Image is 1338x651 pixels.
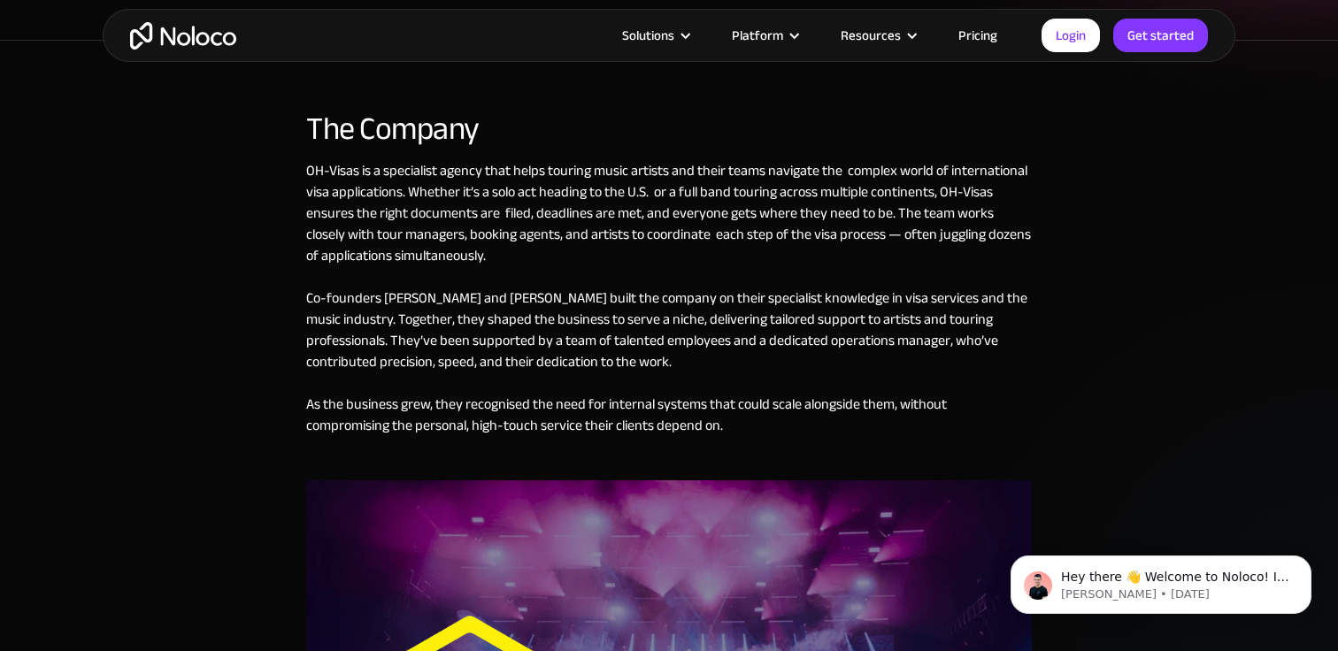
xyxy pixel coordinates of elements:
div: Resources [819,24,936,47]
div: Platform [710,24,819,47]
iframe: Intercom notifications message [984,518,1338,642]
a: home [130,22,236,50]
div: OH-Visas is a specialist agency that helps touring music artists and their teams navigate the com... [306,160,1032,480]
div: Solutions [600,24,710,47]
a: Login [1042,19,1100,52]
a: Pricing [936,24,1019,47]
div: Solutions [622,24,674,47]
div: The Company [306,111,1032,147]
div: Resources [841,24,901,47]
a: Get started [1113,19,1208,52]
div: Platform [732,24,783,47]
